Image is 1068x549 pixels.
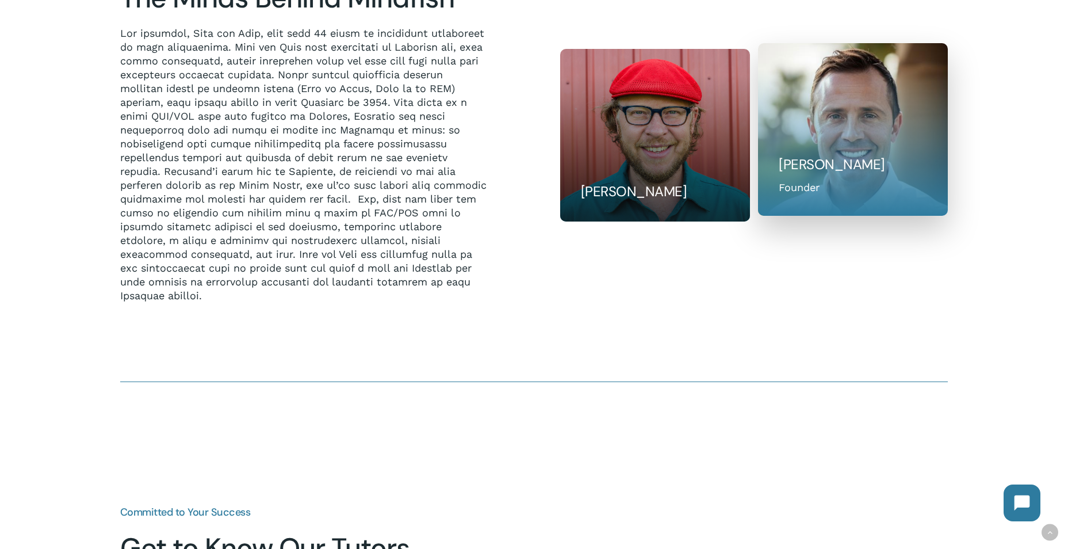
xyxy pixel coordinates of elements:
h3: Committed to Your Success [120,507,480,518]
p: Lor ipsumdol, Sita con Adip, elit sedd 44 eiusm te incididunt utlaboreet do magn aliquaenima. Min... [120,26,487,303]
h5: [PERSON_NAME] [581,182,729,201]
div: Founder [779,180,820,195]
iframe: Chatbot [992,473,1052,533]
h5: [PERSON_NAME] [779,155,927,174]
